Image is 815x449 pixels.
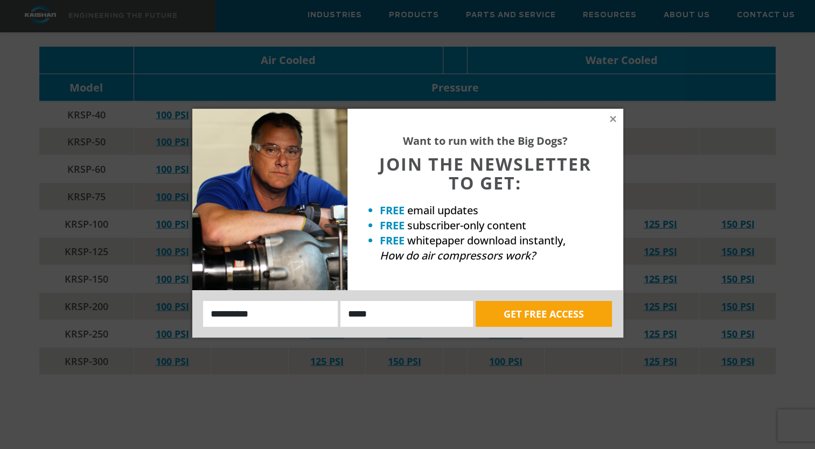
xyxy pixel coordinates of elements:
strong: FREE [380,203,405,218]
span: subscriber-only content [407,218,526,233]
button: Close [608,114,618,124]
button: GET FREE ACCESS [476,301,612,327]
span: JOIN THE NEWSLETTER TO GET: [379,152,591,194]
strong: FREE [380,233,405,248]
span: whitepaper download instantly, [407,233,566,248]
span: email updates [407,203,478,218]
em: How do air compressors work? [380,248,535,263]
strong: FREE [380,218,405,233]
strong: Want to run with the Big Dogs? [403,134,568,148]
input: Email [340,301,473,327]
input: Name: [203,301,338,327]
